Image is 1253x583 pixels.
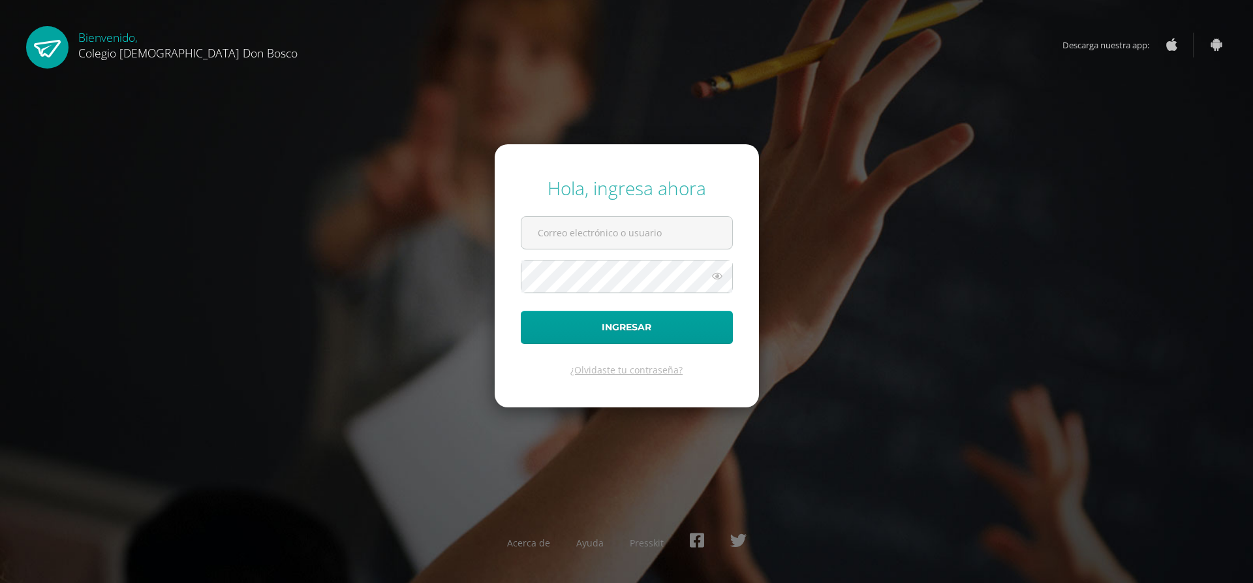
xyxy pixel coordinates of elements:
[507,537,550,549] a: Acerca de
[576,537,604,549] a: Ayuda
[521,311,733,344] button: Ingresar
[570,364,683,376] a: ¿Olvidaste tu contraseña?
[78,45,298,61] span: Colegio [DEMOGRAPHIC_DATA] Don Bosco
[1062,33,1162,57] span: Descarga nuestra app:
[78,26,298,61] div: Bienvenido,
[521,176,733,200] div: Hola, ingresa ahora
[630,537,664,549] a: Presskit
[521,217,732,249] input: Correo electrónico o usuario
